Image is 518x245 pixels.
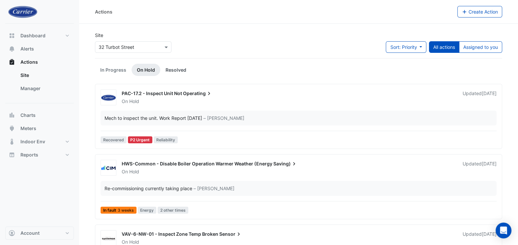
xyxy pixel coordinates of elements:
[5,148,74,161] button: Reports
[95,32,103,39] label: Site
[469,9,498,15] span: Create Action
[9,112,15,119] app-icon: Charts
[20,125,36,132] span: Meters
[101,136,127,143] span: Recovered
[122,169,139,174] span: On Hold
[158,207,188,214] span: 2 other times
[8,5,38,18] img: Company Logo
[273,160,297,167] span: Saving)
[390,44,417,50] span: Sort: Priority
[463,90,497,105] div: Updated
[203,115,244,122] span: – [PERSON_NAME]
[95,64,132,76] a: In Progress
[20,152,38,158] span: Reports
[101,207,137,214] span: In fault
[386,41,426,53] button: Sort: Priority
[429,41,459,53] button: All actions
[183,90,212,97] span: Operating
[5,135,74,148] button: Indoor Env
[101,94,116,101] img: Carrier
[194,185,234,192] span: – [PERSON_NAME]
[101,235,116,242] img: Systemax
[122,161,272,166] span: HWS-Common - Disable Boiler Operation Warmer Weather (Energy
[122,90,182,96] span: PAC-17.2 - Inspect Unit Not
[20,230,40,236] span: Account
[5,55,74,69] button: Actions
[9,32,15,39] app-icon: Dashboard
[9,59,15,65] app-icon: Actions
[9,46,15,52] app-icon: Alerts
[496,223,511,238] div: Open Intercom Messenger
[15,69,74,82] a: Site
[132,64,160,76] a: On Hold
[5,42,74,55] button: Alerts
[482,90,497,96] span: Tue 08-Apr-2025 19:52 AEST
[5,69,74,98] div: Actions
[9,138,15,145] app-icon: Indoor Env
[20,138,45,145] span: Indoor Env
[20,59,38,65] span: Actions
[122,98,139,104] span: On Hold
[15,82,74,95] a: Manager
[482,161,497,166] span: Thu 10-Jul-2025 13:35 AEST
[118,208,134,212] span: 3 weeks
[457,6,503,17] button: Create Action
[5,122,74,135] button: Meters
[105,185,192,192] div: Re-commissioning currently taking place
[20,112,36,119] span: Charts
[128,136,153,143] div: P2 Urgent
[482,231,497,237] span: Tue 15-Apr-2025 13:15 AEST
[20,46,34,52] span: Alerts
[101,165,116,171] img: CIM
[5,109,74,122] button: Charts
[105,115,202,122] div: Mech to inspect the unit. Work Report [DATE]
[219,231,242,237] span: Sensor
[20,32,46,39] span: Dashboard
[122,239,139,245] span: On Hold
[463,160,497,175] div: Updated
[154,136,178,143] span: Reliability
[122,231,218,237] span: VAV-6-NW-01 - Inspect Zone Temp Broken
[459,41,502,53] button: Assigned to you
[9,152,15,158] app-icon: Reports
[5,227,74,240] button: Account
[5,29,74,42] button: Dashboard
[160,64,192,76] a: Resolved
[138,207,157,214] span: Energy
[9,125,15,132] app-icon: Meters
[95,8,112,15] div: Actions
